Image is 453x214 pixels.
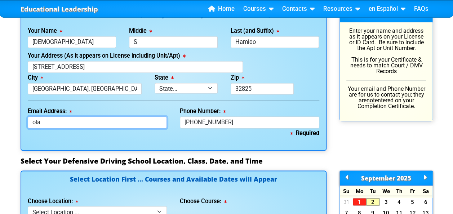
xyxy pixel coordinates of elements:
a: en Español [366,4,408,14]
a: 5 [406,198,419,205]
a: 4 [392,198,406,205]
label: Choose Location: [28,198,78,204]
input: myname@domain.com [28,116,167,128]
u: not [367,97,375,104]
input: 33123 [231,83,294,95]
a: Educational Leadership [21,3,98,15]
input: Middle Name [129,36,218,48]
b: Required [290,130,319,137]
p: Your email and Phone Number are for us to contact you; they are entered on your Completion Certif... [346,86,426,109]
a: 6 [419,198,432,205]
a: Courses [240,4,276,14]
label: Phone Number: [180,108,226,114]
a: Resources [320,4,363,14]
label: Middle [129,28,152,34]
label: State [155,75,174,81]
a: Home [205,4,237,14]
input: Last Name [231,36,319,48]
h4: Name and Address (Exactly as it is on your License/ID Card) [28,12,319,18]
input: 123 Street Name [28,61,243,73]
label: Choose Course: [180,198,227,204]
div: Mo [353,186,366,196]
label: Email Address: [28,108,72,114]
label: Zip [231,75,244,81]
a: 3 [379,198,393,205]
div: We [379,186,393,196]
div: Tu [366,186,379,196]
a: FAQs [411,4,431,14]
label: Last (and Suffix) [231,28,279,34]
span: 2025 [397,174,411,182]
a: 31 [340,198,353,205]
div: Th [392,186,406,196]
label: Your Name [28,28,62,34]
div: Fr [406,186,419,196]
p: Enter your name and address as it appears on your License or ID Card. Be sure to include the Apt ... [346,28,426,74]
label: Your Address (As it appears on License including Unit/Apt) [28,53,186,59]
h4: Select Location First ... Courses and Available Dates will Appear [28,176,319,191]
h3: Select Your Defensive Driving School Location, Class, Date, and Time [21,156,433,165]
input: Where we can reach you [180,116,319,128]
input: Tallahassee [28,83,142,95]
a: Contacts [279,4,317,14]
div: Su [340,186,353,196]
span: September [361,174,395,182]
a: 1 [353,198,366,205]
label: City [28,75,43,81]
input: First Name [28,36,116,48]
div: Sa [419,186,432,196]
a: 2 [366,198,379,205]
